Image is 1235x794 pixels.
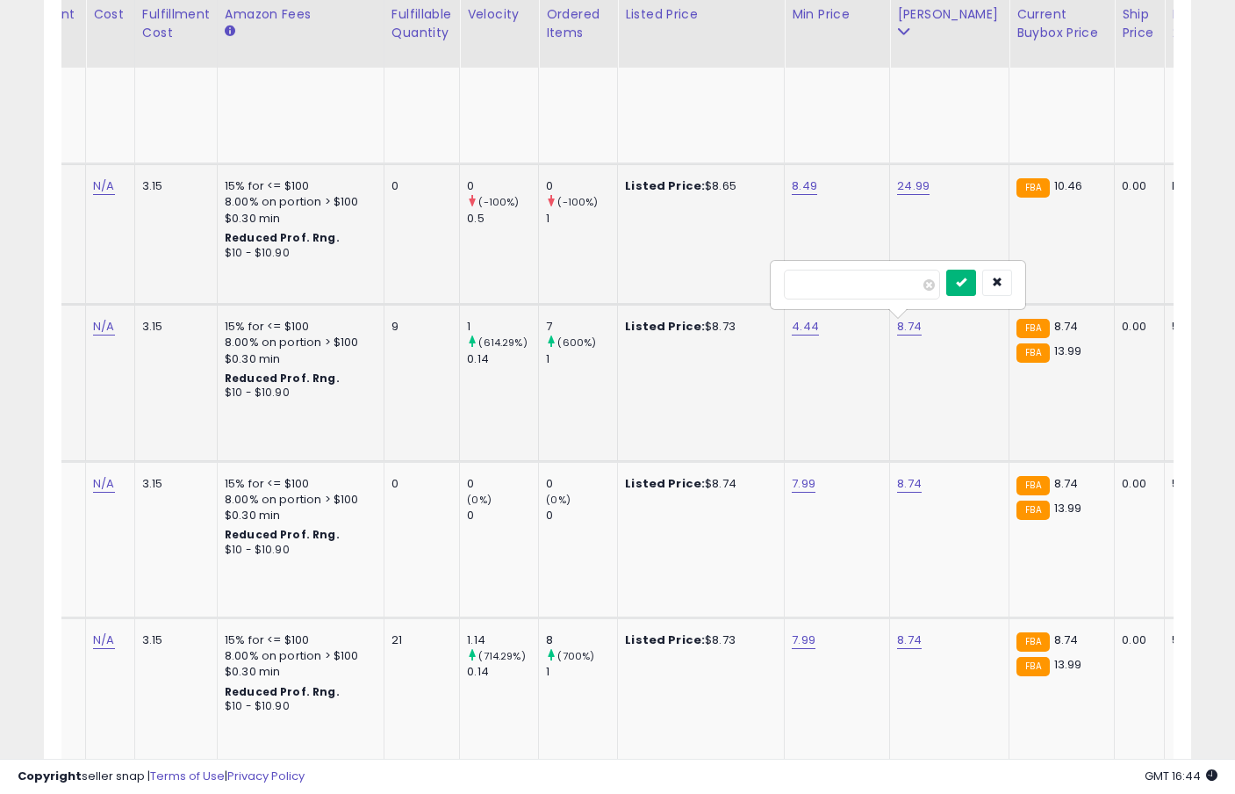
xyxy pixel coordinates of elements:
[142,476,204,492] div: 3.15
[1016,5,1107,42] div: Current Buybox Price
[546,178,617,194] div: 0
[142,5,210,42] div: Fulfillment Cost
[625,475,705,492] b: Listed Price:
[557,336,596,350] small: (600%)
[625,319,771,335] div: $8.73
[557,649,594,663] small: (700%)
[467,493,492,507] small: (0%)
[225,335,370,350] div: 8.00% on portion > $100
[625,318,705,335] b: Listed Price:
[546,493,571,507] small: (0%)
[1054,632,1079,648] span: 8.74
[1054,343,1082,359] span: 13.99
[625,632,771,648] div: $8.73
[467,178,538,194] div: 0
[225,194,370,210] div: 8.00% on portion > $100
[225,319,370,335] div: 15% for <= $100
[142,632,204,648] div: 3.15
[1016,343,1049,363] small: FBA
[1016,178,1049,198] small: FBA
[225,351,370,367] div: $0.30 min
[546,5,610,42] div: Ordered Items
[7,5,78,24] div: Fulfillment
[1054,318,1079,335] span: 8.74
[546,319,617,335] div: 7
[897,318,922,336] a: 8.74
[546,632,617,648] div: 8
[897,177,930,195] a: 24.99
[225,178,370,194] div: 15% for <= $100
[625,632,705,648] b: Listed Price:
[225,211,370,227] div: $0.30 min
[93,318,114,336] a: N/A
[625,5,777,24] div: Listed Price
[478,195,519,209] small: (-100%)
[227,768,305,784] a: Privacy Policy
[391,319,446,335] div: 9
[225,699,370,714] div: $10 - $10.90
[225,508,370,523] div: $0.30 min
[478,336,527,350] small: (614.29%)
[225,5,377,24] div: Amazon Fees
[1054,656,1082,673] span: 13.99
[467,319,538,335] div: 1
[225,648,370,664] div: 8.00% on portion > $100
[897,632,922,649] a: 8.74
[467,351,538,367] div: 0.14
[1122,5,1157,42] div: Ship Price
[792,5,882,24] div: Min Price
[1172,632,1230,648] div: 50%
[391,476,446,492] div: 0
[792,318,819,336] a: 4.44
[792,475,815,493] a: 7.99
[792,632,815,649] a: 7.99
[1016,319,1049,338] small: FBA
[1054,177,1083,194] span: 10.46
[546,664,617,680] div: 1
[467,5,531,24] div: Velocity
[391,632,446,648] div: 21
[1172,319,1230,335] div: 50%
[225,24,235,40] small: Amazon Fees.
[225,543,370,558] div: $10 - $10.90
[546,508,617,523] div: 0
[18,769,305,785] div: seller snap | |
[93,5,127,24] div: Cost
[1054,500,1082,516] span: 13.99
[1122,476,1151,492] div: 0.00
[1016,501,1049,520] small: FBA
[93,475,114,493] a: N/A
[792,177,817,195] a: 8.49
[150,768,225,784] a: Terms of Use
[625,476,771,492] div: $8.74
[1172,476,1230,492] div: 50%
[225,246,370,261] div: $10 - $10.90
[225,476,370,492] div: 15% for <= $100
[546,211,617,227] div: 1
[225,664,370,680] div: $0.30 min
[467,476,538,492] div: 0
[478,649,525,663] small: (714.29%)
[467,211,538,227] div: 0.5
[225,492,370,508] div: 8.00% on portion > $100
[467,508,538,523] div: 0
[93,632,114,649] a: N/A
[467,664,538,680] div: 0.14
[1172,178,1230,194] div: N/A
[1145,768,1217,784] span: 2025-09-9 16:44 GMT
[1122,178,1151,194] div: 0.00
[1016,632,1049,652] small: FBA
[142,319,204,335] div: 3.15
[625,177,705,194] b: Listed Price:
[225,632,370,648] div: 15% for <= $100
[142,178,204,194] div: 3.15
[546,351,617,367] div: 1
[1122,632,1151,648] div: 0.00
[1122,319,1151,335] div: 0.00
[225,230,340,245] b: Reduced Prof. Rng.
[225,386,370,401] div: $10 - $10.90
[897,5,1002,24] div: [PERSON_NAME]
[897,475,922,493] a: 8.74
[546,476,617,492] div: 0
[467,632,538,648] div: 1.14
